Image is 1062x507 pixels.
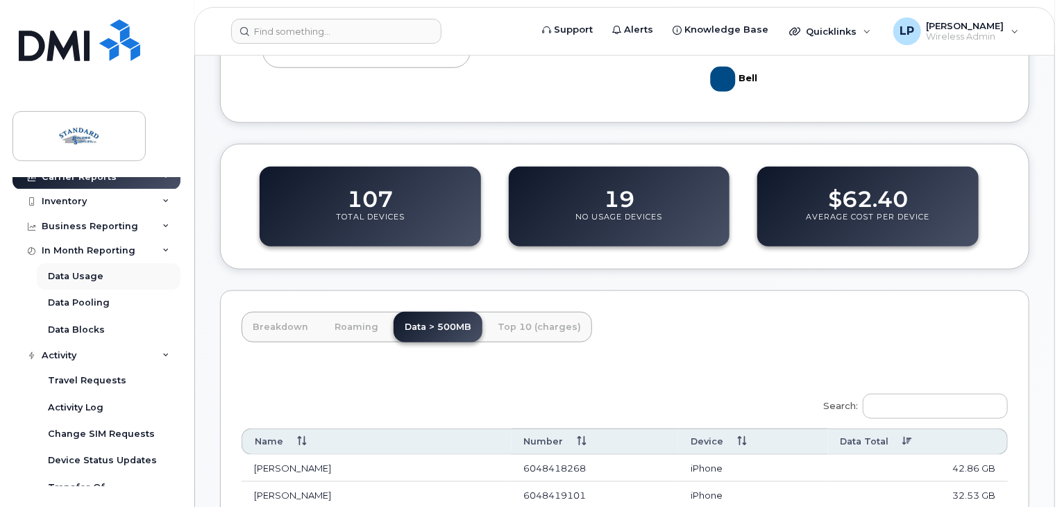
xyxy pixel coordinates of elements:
g: Legend [711,61,761,97]
label: Search: [815,385,1008,424]
dd: 107 [347,173,393,212]
span: Wireless Admin [927,31,1004,42]
div: Quicklinks [779,17,881,45]
a: Breakdown [242,312,319,342]
p: Total Devices [336,212,405,237]
span: Quicklinks [806,26,857,37]
td: 42.86 GB [828,455,1008,483]
input: Find something... [231,19,441,44]
span: Alerts [624,23,653,37]
td: [PERSON_NAME] [242,455,512,483]
td: iPhone [678,455,827,483]
p: No Usage Devices [576,212,663,237]
g: Bell [711,61,761,97]
input: Search: [863,394,1008,419]
span: Knowledge Base [684,23,768,37]
dd: $62.40 [828,173,908,212]
a: Knowledge Base [663,16,778,44]
span: LP [900,23,914,40]
a: Support [532,16,602,44]
th: Name: activate to sort column ascending [242,429,512,454]
a: Roaming [323,312,389,342]
a: Data > 500MB [394,312,482,342]
th: Device: activate to sort column ascending [678,429,827,454]
div: Lindsey Pate [884,17,1029,45]
dd: 19 [604,173,634,212]
td: 6048418268 [512,455,679,483]
th: Data Total: activate to sort column ascending [828,429,1008,454]
th: Number: activate to sort column ascending [512,429,679,454]
p: Average Cost Per Device [807,212,930,237]
a: Alerts [602,16,663,44]
span: [PERSON_NAME] [927,20,1004,31]
span: Support [554,23,593,37]
a: Top 10 (charges) [487,312,592,342]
